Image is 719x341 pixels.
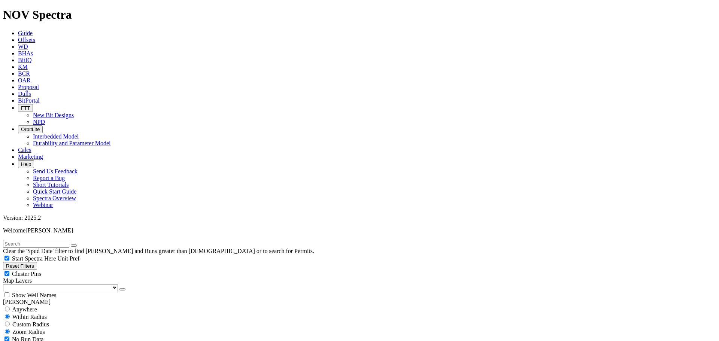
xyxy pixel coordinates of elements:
[18,37,35,43] a: Offsets
[3,214,716,221] div: Version: 2025.2
[4,256,9,261] input: Start Spectra Here
[33,140,111,146] a: Durability and Parameter Model
[18,147,31,153] a: Calcs
[33,175,65,181] a: Report a Bug
[3,227,716,234] p: Welcome
[18,91,31,97] a: Dulls
[18,125,43,133] button: OrbitLite
[33,119,45,125] a: NPD
[3,277,32,284] span: Map Layers
[3,262,37,270] button: Reset Filters
[57,255,79,262] span: Unit Pref
[12,314,47,320] span: Within Radius
[18,43,28,50] a: WD
[18,160,34,168] button: Help
[33,195,76,201] a: Spectra Overview
[18,77,31,83] a: OAR
[33,202,53,208] a: Webinar
[12,292,56,298] span: Show Well Names
[3,240,69,248] input: Search
[12,271,41,277] span: Cluster Pins
[12,306,37,313] span: Anywhere
[18,50,33,57] a: BHAs
[18,84,39,90] a: Proposal
[33,133,79,140] a: Interbedded Model
[3,299,716,305] div: [PERSON_NAME]
[21,127,40,132] span: OrbitLite
[18,104,33,112] button: FTT
[21,161,31,167] span: Help
[3,248,314,254] span: Clear the 'Spud Date' filter to find [PERSON_NAME] and Runs greater than [DEMOGRAPHIC_DATA] or to...
[33,188,76,195] a: Quick Start Guide
[12,321,49,328] span: Custom Radius
[33,112,74,118] a: New Bit Designs
[18,64,28,70] a: KM
[12,255,56,262] span: Start Spectra Here
[18,153,43,160] a: Marketing
[33,182,69,188] a: Short Tutorials
[18,57,31,63] a: BitIQ
[18,97,40,104] a: BitPortal
[21,105,30,111] span: FTT
[25,227,73,234] span: [PERSON_NAME]
[3,8,716,22] h1: NOV Spectra
[18,30,33,36] a: Guide
[18,70,30,77] a: BCR
[12,329,45,335] span: Zoom Radius
[33,168,78,174] a: Send Us Feedback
